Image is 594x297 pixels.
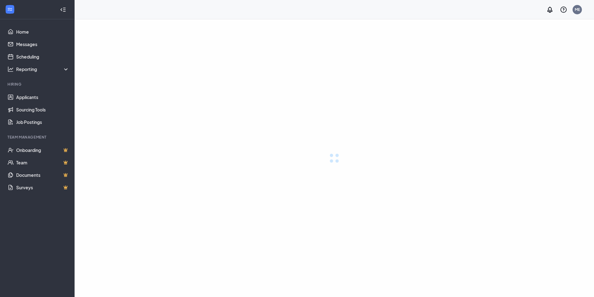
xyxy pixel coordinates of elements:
[575,7,580,12] div: ME
[16,38,69,50] a: Messages
[16,156,69,169] a: TeamCrown
[16,181,69,194] a: SurveysCrown
[16,144,69,156] a: OnboardingCrown
[560,6,567,13] svg: QuestionInfo
[16,26,69,38] a: Home
[7,6,13,12] svg: WorkstreamLogo
[7,82,68,87] div: Hiring
[60,7,66,13] svg: Collapse
[16,116,69,128] a: Job Postings
[7,134,68,140] div: Team Management
[16,91,69,103] a: Applicants
[7,66,14,72] svg: Analysis
[16,103,69,116] a: Sourcing Tools
[546,6,554,13] svg: Notifications
[16,66,70,72] div: Reporting
[16,50,69,63] a: Scheduling
[16,169,69,181] a: DocumentsCrown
